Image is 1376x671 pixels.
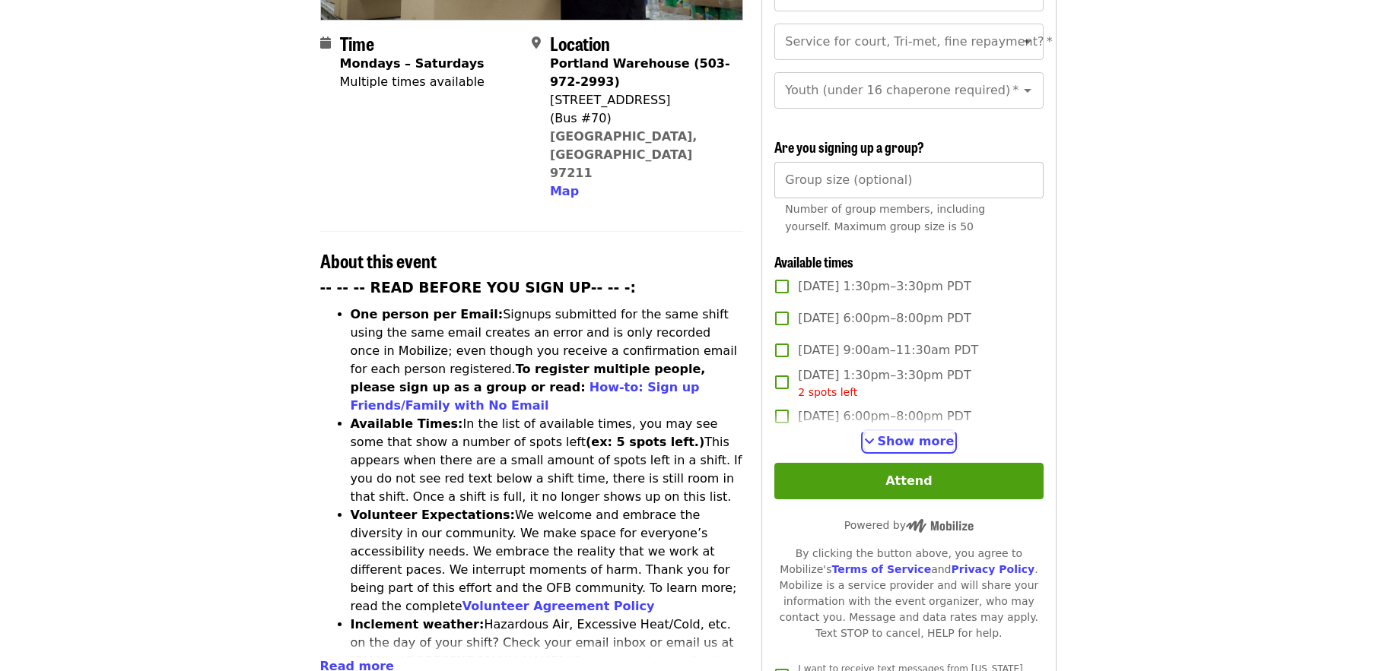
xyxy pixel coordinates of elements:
input: [object Object] [774,162,1043,198]
div: By clicking the button above, you agree to Mobilize's and . Mobilize is a service provider and wi... [774,546,1043,641]
li: Signups submitted for the same shift using the same email creates an error and is only recorded o... [351,305,744,415]
span: Location [550,30,610,56]
li: In the list of available times, you may see some that show a number of spots left This appears wh... [351,415,744,506]
div: Multiple times available [340,73,485,91]
a: How-to: Sign up Friends/Family with No Email [351,380,700,413]
img: Powered by Mobilize [906,519,974,533]
span: Show more [878,434,955,448]
div: [STREET_ADDRESS] [550,91,731,109]
strong: Mondays – Saturdays [340,56,485,71]
button: Open [1017,80,1038,101]
span: About this event [320,247,437,274]
i: calendar icon [320,36,331,50]
span: [DATE] 6:00pm–8:00pm PDT [798,407,971,426]
strong: Inclement weather: [351,617,485,631]
li: We welcome and embrace the diversity in our community. We make space for everyone’s accessibility... [351,506,744,616]
span: [DATE] 1:30pm–3:30pm PDT [798,366,971,400]
strong: Portland Warehouse (503-972-2993) [550,56,730,89]
span: Number of group members, including yourself. Maximum group size is 50 [785,203,985,233]
button: Open [1017,31,1038,52]
span: [DATE] 1:30pm–3:30pm PDT [798,277,971,296]
strong: (ex: 5 spots left.) [586,435,704,449]
a: Volunteer Agreement Policy [462,599,655,613]
strong: -- -- -- READ BEFORE YOU SIGN UP-- -- -: [320,280,637,296]
button: Attend [774,463,1043,499]
button: Map [550,182,579,201]
span: [DATE] 6:00pm–8:00pm PDT [798,309,971,328]
a: Privacy Policy [951,563,1034,575]
div: (Bus #70) [550,109,731,128]
i: map-marker-alt icon [532,36,541,50]
button: See more timeslots [864,432,955,451]
a: Terms of Service [831,563,931,575]
span: Map [550,184,579,198]
span: 2 spots left [798,386,857,398]
strong: Available Times: [351,416,463,431]
span: Are you signing up a group? [774,137,924,157]
a: [GEOGRAPHIC_DATA], [GEOGRAPHIC_DATA] 97211 [550,129,698,180]
span: Time [340,30,374,56]
span: Powered by [844,519,974,531]
strong: To register multiple people, please sign up as a group or read: [351,362,706,394]
span: [DATE] 9:00am–11:30am PDT [798,341,978,359]
strong: One person per Email: [351,307,504,321]
strong: Volunteer Expectations: [351,508,516,522]
span: Available times [774,252,853,271]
